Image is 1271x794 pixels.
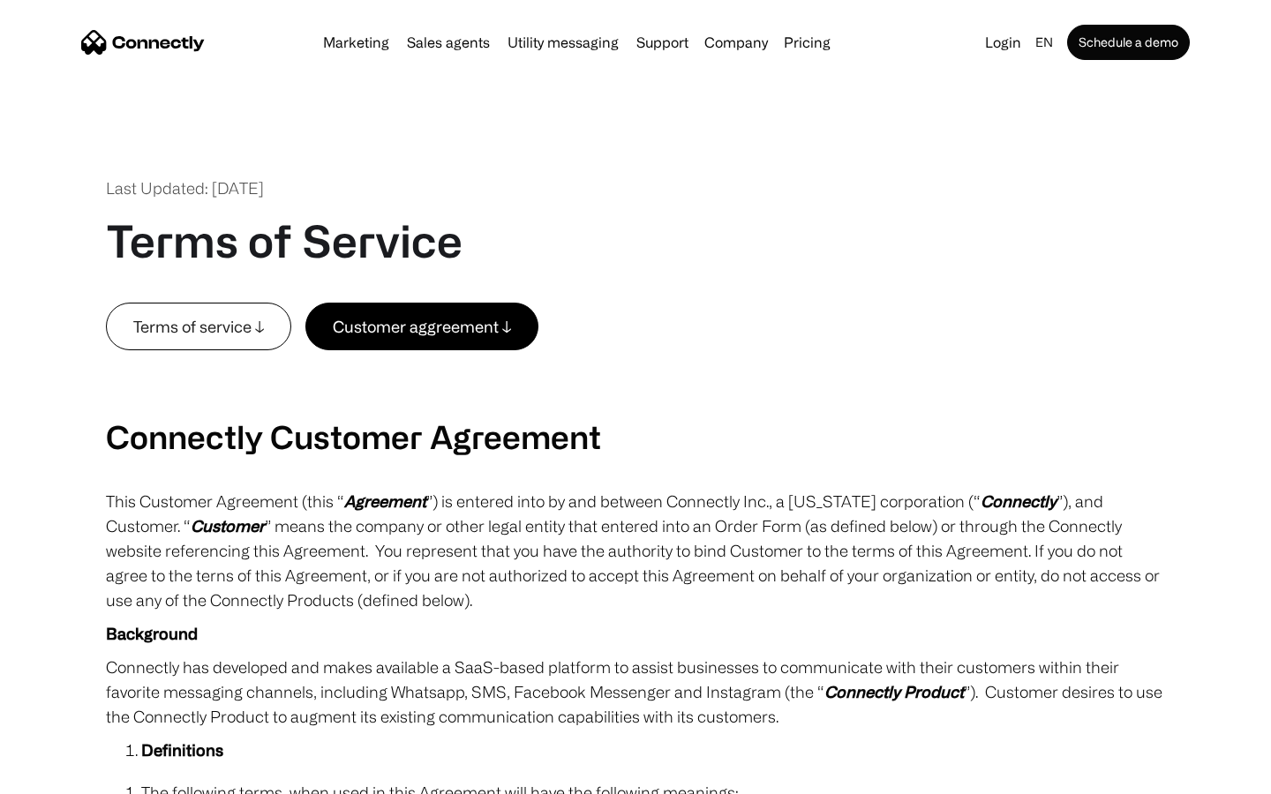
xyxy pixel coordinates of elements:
[133,314,264,339] div: Terms of service ↓
[704,30,768,55] div: Company
[106,655,1165,729] p: Connectly has developed and makes available a SaaS-based platform to assist businesses to communi...
[500,35,626,49] a: Utility messaging
[106,625,198,642] strong: Background
[333,314,511,339] div: Customer aggreement ↓
[18,761,106,788] aside: Language selected: English
[35,763,106,788] ul: Language list
[777,35,838,49] a: Pricing
[344,492,426,510] em: Agreement
[191,517,265,535] em: Customer
[629,35,696,49] a: Support
[106,176,264,200] div: Last Updated: [DATE]
[824,683,964,700] em: Connectly Product
[106,489,1165,612] p: This Customer Agreement (this “ ”) is entered into by and between Connectly Inc., a [US_STATE] co...
[316,35,396,49] a: Marketing
[106,350,1165,375] p: ‍
[978,30,1028,55] a: Login
[981,492,1057,510] em: Connectly
[1035,30,1053,55] div: en
[1067,25,1190,60] a: Schedule a demo
[106,214,463,267] h1: Terms of Service
[141,741,223,759] strong: Definitions
[106,384,1165,408] p: ‍
[400,35,497,49] a: Sales agents
[106,417,1165,455] h2: Connectly Customer Agreement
